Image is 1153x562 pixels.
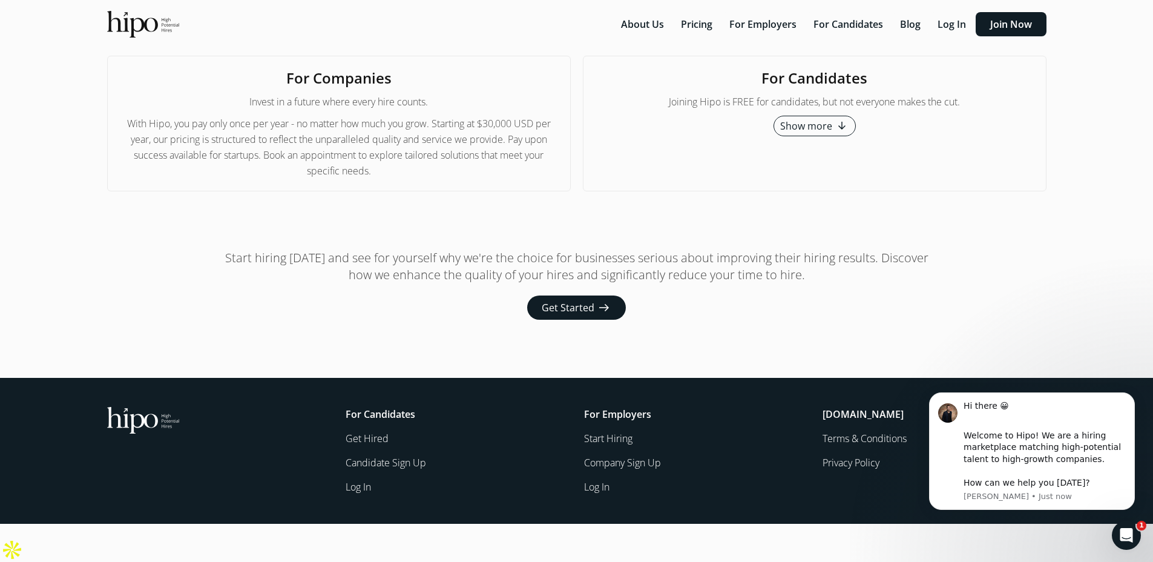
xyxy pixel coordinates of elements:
[976,18,1046,31] a: Join Now
[527,296,626,320] button: Get Started arrow_right_alt
[107,407,179,434] img: official-logo
[614,12,671,36] button: About Us
[823,455,1046,470] a: Privacy Policy
[214,250,940,283] p: Start hiring [DATE] and see for yourself why we're the choice for businesses serious about improv...
[249,94,428,110] p: Invest in a future where every hire counts.
[584,480,808,494] a: Log In
[542,300,594,315] span: Get Started
[722,12,804,36] button: For Employers
[584,407,808,421] h5: For Employers
[976,12,1046,36] button: Join Now
[835,119,849,133] span: arrow_downward_alt
[120,116,558,179] span: With Hipo, you pay only once per year - no matter how much you grow. Starting at $30,000 USD per ...
[346,431,570,446] a: Get Hired
[823,407,1046,421] h5: [DOMAIN_NAME]
[893,12,928,36] button: Blog
[669,94,960,110] p: Joining Hipo is FREE for candidates, but not everyone makes the cut.
[346,455,570,470] a: Candidate Sign Up
[674,18,722,31] a: Pricing
[823,431,1046,446] a: Terms & Conditions
[346,407,570,421] h5: For Candidates
[780,119,832,133] span: Show more
[761,68,867,88] h2: For Candidates
[722,18,806,31] a: For Employers
[614,18,674,31] a: About Us
[584,431,808,446] a: Start Hiring
[774,116,856,136] button: Show more arrow_downward_alt
[597,300,611,315] span: arrow_right_alt
[674,12,720,36] button: Pricing
[584,455,808,470] a: Company Sign Up
[1112,521,1141,550] iframe: Intercom live chat
[806,18,893,31] a: For Candidates
[107,11,179,38] img: official-logo
[930,18,976,31] a: Log In
[286,68,392,88] h2: For Companies
[346,480,570,494] a: Log In
[911,377,1153,556] iframe: Intercom notifications message
[1137,521,1146,531] span: 1
[930,12,973,36] button: Log In
[893,18,930,31] a: Blog
[806,12,890,36] button: For Candidates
